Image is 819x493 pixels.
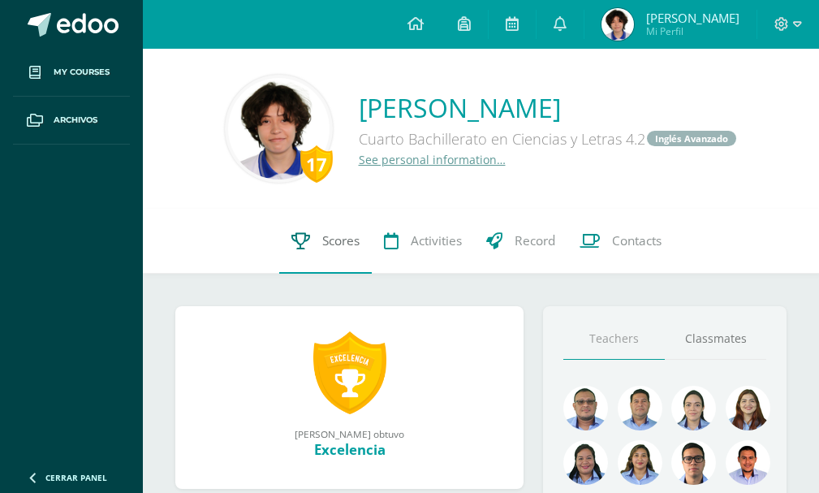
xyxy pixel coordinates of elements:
span: [PERSON_NAME] [646,10,739,26]
a: See personal information… [359,152,506,167]
a: Contacts [567,209,674,274]
a: Teachers [563,318,665,360]
span: Scores [322,232,360,249]
span: Activities [411,232,462,249]
img: 99962f3fa423c9b8099341731b303440.png [563,386,608,430]
img: a9adb280a5deb02de052525b0213cdb9.png [726,386,770,430]
a: [PERSON_NAME] [359,90,738,125]
img: 72fdff6db23ea16c182e3ba03ce826f1.png [618,440,662,485]
span: Record [515,232,555,249]
span: Contacts [612,232,662,249]
img: 375aecfb130304131abdbe7791f44736.png [671,386,716,430]
div: [PERSON_NAME] obtuvo [192,427,507,440]
a: Classmates [665,318,766,360]
a: Activities [372,209,474,274]
img: 2ac039123ac5bd71a02663c3aa063ac8.png [618,386,662,430]
a: Scores [279,209,372,274]
span: Archivos [54,114,97,127]
a: My courses [13,49,130,97]
div: Excelencia [192,440,507,459]
img: cc0c97458428ff7fb5cd31c6f23e5075.png [726,440,770,485]
div: 17 [300,145,333,183]
a: Record [474,209,567,274]
a: Inglés Avanzado [647,131,736,146]
a: Archivos [13,97,130,145]
span: My courses [54,66,110,79]
img: e9c64aef23d521893848eaf8224a87f6.png [601,8,634,41]
span: Mi Perfil [646,24,739,38]
div: Cuarto Bachillerato en Ciencias y Letras 4.2 [359,125,738,152]
img: 4a7f7f1a360f3d8e2a3425f4c4febaf9.png [563,440,608,485]
img: 4c88654170d4184218f6c6c3905a96e7.png [228,78,330,179]
img: b3275fa016b95109afc471d3b448d7ac.png [671,440,716,485]
span: Cerrar panel [45,472,107,483]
